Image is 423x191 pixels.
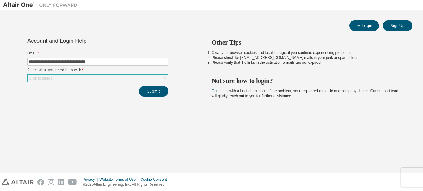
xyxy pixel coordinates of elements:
[212,38,402,46] h2: Other Tips
[83,182,171,187] p: © 2025 Altair Engineering, Inc. All Rights Reserved.
[212,60,402,65] li: Please verify that the links in the activation e-mails are not expired.
[48,179,54,185] img: instagram.svg
[3,2,81,8] img: Altair One
[212,55,402,60] li: Please check for [EMAIL_ADDRESS][DOMAIN_NAME] mails in your junk or spam folder.
[68,179,77,185] img: youtube.svg
[37,179,44,185] img: facebook.svg
[83,177,99,182] div: Privacy
[349,20,379,31] button: Login
[2,179,34,185] img: altair_logo.svg
[212,89,229,93] a: Contact us
[99,177,140,182] div: Website Terms of Use
[27,38,140,43] div: Account and Login Help
[212,77,402,85] h2: Not sure how to login?
[212,89,399,98] span: with a brief description of the problem, your registered e-mail id and company details. Our suppo...
[383,20,412,31] button: Sign Up
[27,51,168,56] label: Email
[28,75,168,82] div: Click to select
[27,67,168,72] label: Select what you need help with
[212,50,402,55] li: Clear your browser cookies and local storage, if you continue experiencing problems.
[140,177,170,182] div: Cookie Consent
[58,179,64,185] img: linkedin.svg
[29,76,52,81] div: Click to select
[139,86,168,97] button: Submit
